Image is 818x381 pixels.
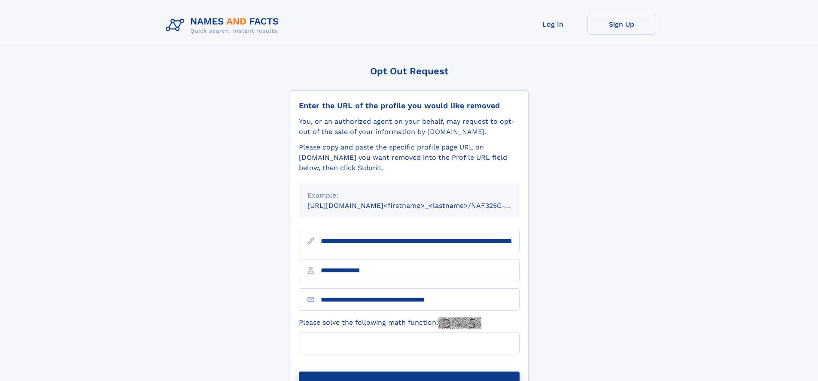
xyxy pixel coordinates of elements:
[290,66,529,76] div: Opt Out Request
[519,14,587,35] a: Log In
[299,142,520,173] div: Please copy and paste the specific profile page URL on [DOMAIN_NAME] you want removed into the Pr...
[307,190,511,201] div: Example:
[587,14,656,35] a: Sign Up
[299,116,520,137] div: You, or an authorized agent on your behalf, may request to opt-out of the sale of your informatio...
[299,317,481,329] label: Please solve the following math function:
[299,101,520,110] div: Enter the URL of the profile you would like removed
[162,14,286,37] img: Logo Names and Facts
[307,201,536,210] small: [URL][DOMAIN_NAME]<firstname>_<lastname>/NAF325G-xxxxxxxx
